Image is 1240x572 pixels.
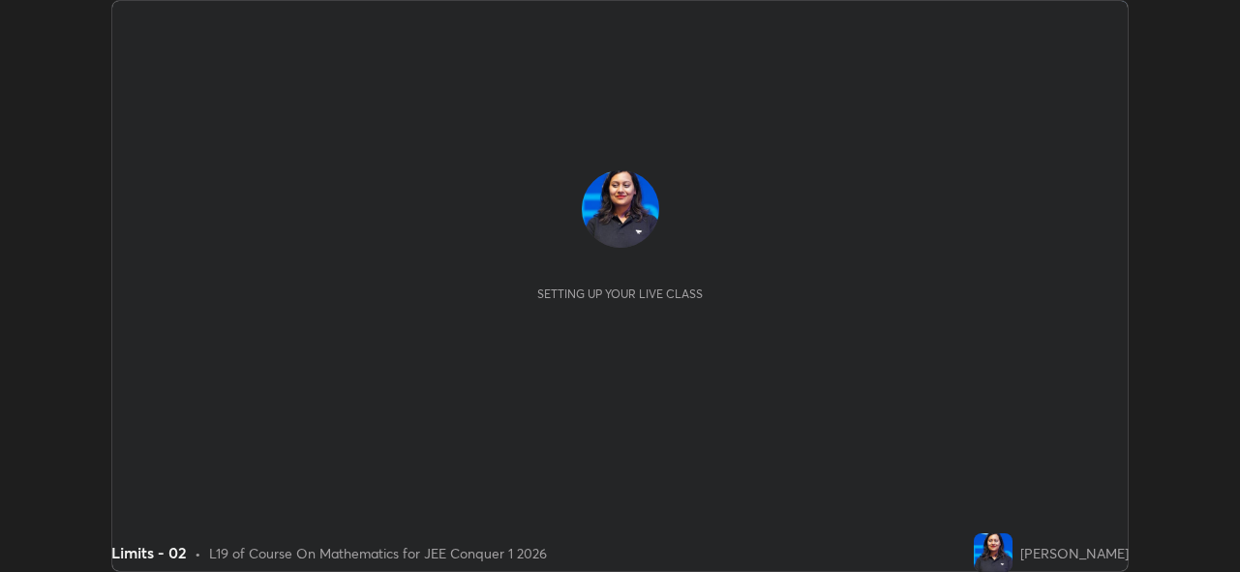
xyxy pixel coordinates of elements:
div: Setting up your live class [537,286,703,301]
img: 4b638fcb64b94195b819c4963410e12e.jpg [974,533,1013,572]
div: L19 of Course On Mathematics for JEE Conquer 1 2026 [209,543,547,563]
div: [PERSON_NAME] [1020,543,1129,563]
img: 4b638fcb64b94195b819c4963410e12e.jpg [582,170,659,248]
div: • [195,543,201,563]
div: Limits - 02 [111,541,187,564]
